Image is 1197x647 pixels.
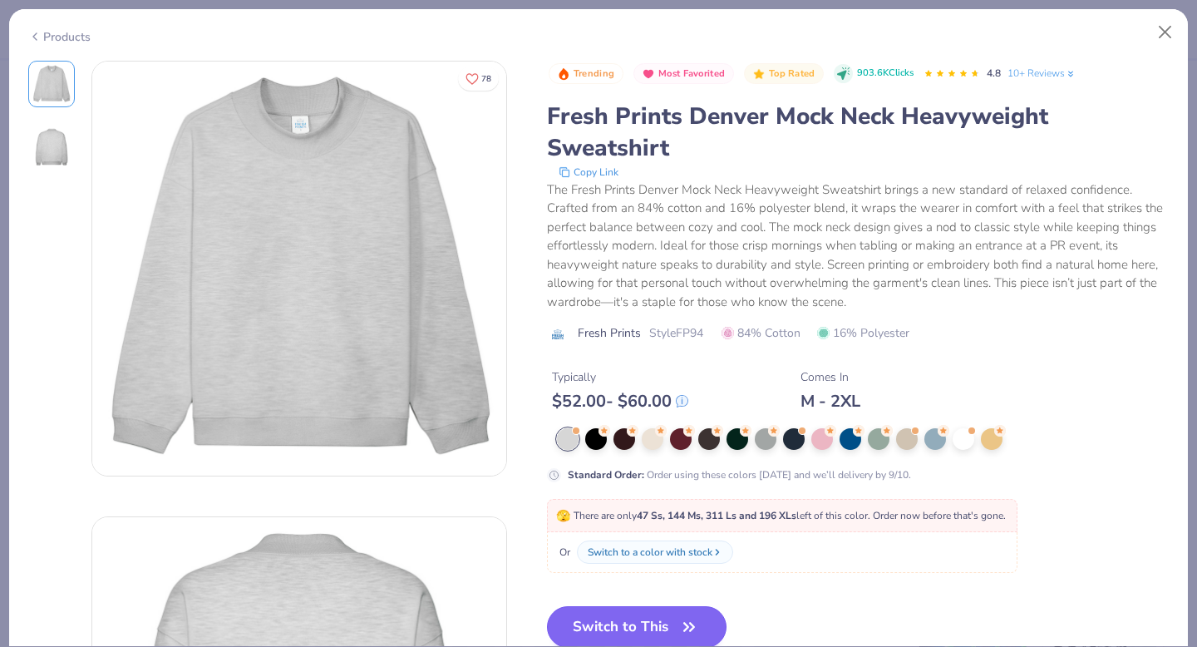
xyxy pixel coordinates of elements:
[547,180,1170,312] div: The Fresh Prints Denver Mock Neck Heavyweight Sweatshirt brings a new standard of relaxed confide...
[649,324,703,342] span: Style FP94
[481,75,491,83] span: 78
[633,63,734,85] button: Badge Button
[722,324,800,342] span: 84% Cotton
[28,28,91,46] div: Products
[642,67,655,81] img: Most Favorited sort
[817,324,909,342] span: 16% Polyester
[547,101,1170,164] div: Fresh Prints Denver Mock Neck Heavyweight Sweatshirt
[574,69,614,78] span: Trending
[658,69,725,78] span: Most Favorited
[857,67,914,81] span: 903.6K Clicks
[568,468,644,482] strong: Standard Order :
[554,164,623,180] button: copy to clipboard
[458,67,499,91] button: Like
[547,328,569,341] img: brand logo
[987,67,1001,80] span: 4.8
[568,467,911,482] div: Order using these colors [DATE] and we’ll delivery by 9/10.
[752,67,766,81] img: Top Rated sort
[556,509,1006,522] span: There are only left of this color. Order now before that's gone.
[549,63,623,85] button: Badge Button
[32,127,71,167] img: Back
[578,324,641,342] span: Fresh Prints
[800,391,860,412] div: M - 2XL
[557,67,570,81] img: Trending sort
[769,69,815,78] span: Top Rated
[1150,17,1181,48] button: Close
[924,61,980,87] div: 4.8 Stars
[577,541,733,564] button: Switch to a color with stock
[556,508,570,524] span: 🫣
[552,368,688,386] div: Typically
[1007,66,1076,81] a: 10+ Reviews
[32,64,71,104] img: Front
[588,545,712,560] div: Switch to a color with stock
[556,545,570,560] span: Or
[744,63,824,85] button: Badge Button
[552,391,688,412] div: $ 52.00 - $ 60.00
[800,368,860,386] div: Comes In
[92,62,506,476] img: Front
[637,509,796,522] strong: 47 Ss, 144 Ms, 311 Ls and 196 XLs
